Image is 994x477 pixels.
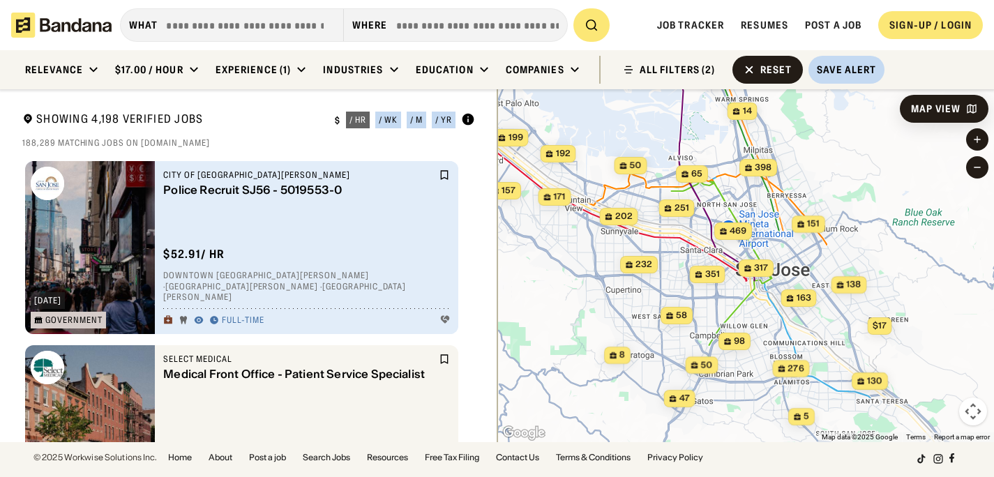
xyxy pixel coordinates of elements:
a: About [209,453,232,462]
span: 98 [734,335,745,347]
a: Post a job [249,453,286,462]
a: Search Jobs [303,453,350,462]
a: Home [168,453,192,462]
a: Contact Us [496,453,539,462]
div: Experience (1) [216,63,292,76]
div: / m [410,116,423,124]
button: Map camera controls [959,397,987,425]
div: SIGN-UP / LOGIN [889,19,972,31]
span: 163 [796,292,811,304]
span: 398 [755,162,771,174]
span: 14 [742,105,751,117]
span: 138 [846,279,861,291]
div: $ [335,115,340,126]
div: Education [416,63,474,76]
div: what [129,19,158,31]
a: Privacy Policy [647,453,703,462]
div: / hr [349,116,366,124]
div: 188,289 matching jobs on [DOMAIN_NAME] [22,137,475,149]
div: ALL FILTERS (2) [640,65,716,75]
a: Resumes [741,19,788,31]
span: 171 [553,191,565,203]
div: Where [352,19,388,31]
div: grid [22,156,475,453]
img: Bandana logotype [11,13,112,38]
img: Google [501,424,547,442]
a: Free Tax Filing [425,453,479,462]
div: / yr [435,116,452,124]
a: Report a map error [934,433,990,441]
div: Companies [506,63,564,76]
div: $17.00 / hour [115,63,183,76]
span: 47 [679,393,689,404]
span: 251 [674,202,688,214]
span: 202 [615,211,632,222]
a: Open this area in Google Maps (opens a new window) [501,424,547,442]
span: 157 [502,185,515,197]
div: Save Alert [817,63,876,76]
span: 8 [619,349,625,361]
span: 232 [635,259,652,271]
div: Relevance [25,63,83,76]
span: 65 [691,168,702,180]
div: © 2025 Workwise Solutions Inc. [33,453,157,462]
span: 58 [676,310,687,321]
div: Map View [911,104,961,114]
span: $17 [872,320,886,331]
span: 5 [804,411,809,423]
span: 317 [754,262,768,274]
span: 151 [807,218,820,230]
span: 50 [629,160,641,172]
span: 199 [508,132,522,144]
div: Showing 4,198 Verified Jobs [22,112,324,129]
span: 351 [705,268,719,280]
a: Resources [367,453,408,462]
a: Terms (opens in new tab) [906,433,926,441]
div: Industries [323,63,383,76]
span: 276 [788,363,804,374]
div: / wk [379,116,398,124]
span: 50 [700,359,712,371]
span: 130 [867,375,882,387]
a: Job Tracker [657,19,724,31]
span: 192 [555,148,570,160]
span: Map data ©2025 Google [822,433,898,441]
div: Reset [760,65,792,75]
a: Post a job [805,19,861,31]
span: 469 [730,225,746,237]
a: Terms & Conditions [556,453,631,462]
